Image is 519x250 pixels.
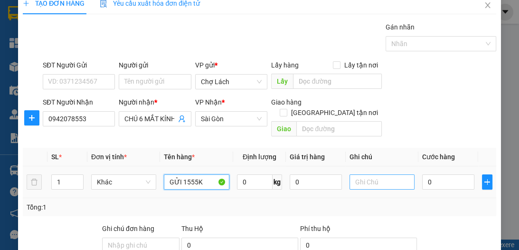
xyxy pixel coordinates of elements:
[290,174,342,190] input: 0
[243,153,276,161] span: Định lượng
[181,225,203,232] span: Thu Hộ
[482,178,492,186] span: plus
[27,174,42,190] button: delete
[195,60,267,70] div: VP gửi
[271,121,296,136] span: Giao
[349,174,415,190] input: Ghi Chú
[119,60,191,70] div: Người gửi
[164,153,195,161] span: Tên hàng
[25,114,39,122] span: plus
[422,153,455,161] span: Cước hàng
[386,23,415,31] label: Gán nhãn
[271,98,302,106] span: Giao hàng
[290,153,325,161] span: Giá trị hàng
[102,225,154,232] label: Ghi chú đơn hàng
[43,60,115,70] div: SĐT Người Gửi
[201,112,262,126] span: Sài Gòn
[195,98,222,106] span: VP Nhận
[27,202,201,212] div: Tổng: 1
[43,97,115,107] div: SĐT Người Nhận
[97,175,151,189] span: Khác
[273,174,282,190] span: kg
[482,174,492,190] button: plus
[296,121,382,136] input: Dọc đường
[91,153,127,161] span: Đơn vị tính
[340,60,382,70] span: Lấy tận nơi
[484,1,491,9] span: close
[51,153,59,161] span: SL
[346,148,418,166] th: Ghi chú
[271,61,299,69] span: Lấy hàng
[119,97,191,107] div: Người nhận
[287,107,382,118] span: [GEOGRAPHIC_DATA] tận nơi
[271,74,293,89] span: Lấy
[293,74,382,89] input: Dọc đường
[178,115,186,123] span: user-add
[164,174,229,190] input: VD: Bàn, Ghế
[201,75,262,89] span: Chợ Lách
[300,223,417,238] div: Phí thu hộ
[24,110,39,125] button: plus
